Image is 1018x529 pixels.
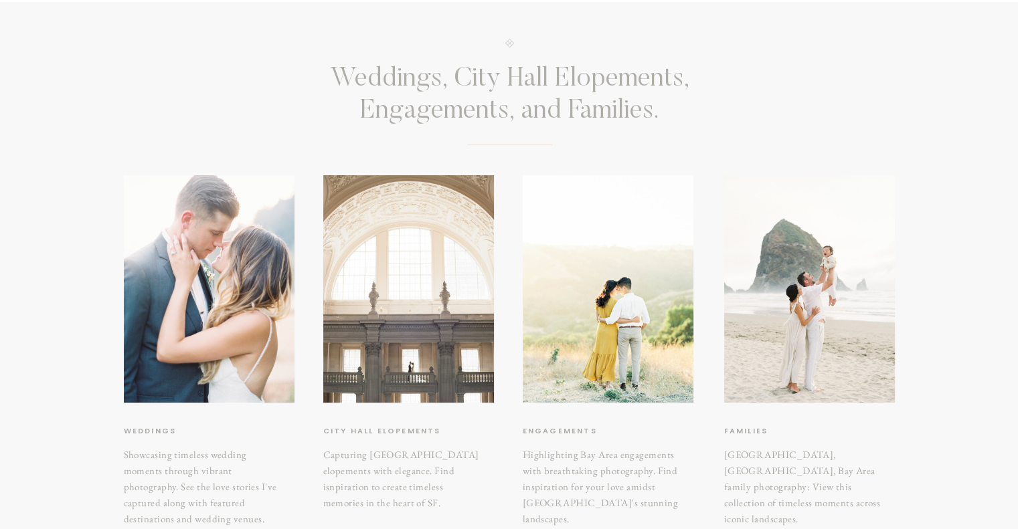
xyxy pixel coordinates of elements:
h3: Showcasing timeless wedding moments through vibrant photography. See the love stories I've captur... [124,447,286,493]
h3: Highlighting Bay Area engagements with breathtaking photography. Find inspiration for your love a... [523,447,685,518]
h3: Capturing [GEOGRAPHIC_DATA] elopements with elegance. Find isnpiration to create timeless memorie... [323,447,485,494]
a: Engagements [523,425,645,438]
a: City hall elopements [323,425,456,438]
a: weddings [124,425,236,438]
a: [GEOGRAPHIC_DATA], [GEOGRAPHIC_DATA], Bay Area family photography: View this collection of timele... [724,447,887,518]
h3: Weddings, City Hall Elopements, Engagements, and Families. [270,64,750,128]
a: Families [724,425,855,438]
